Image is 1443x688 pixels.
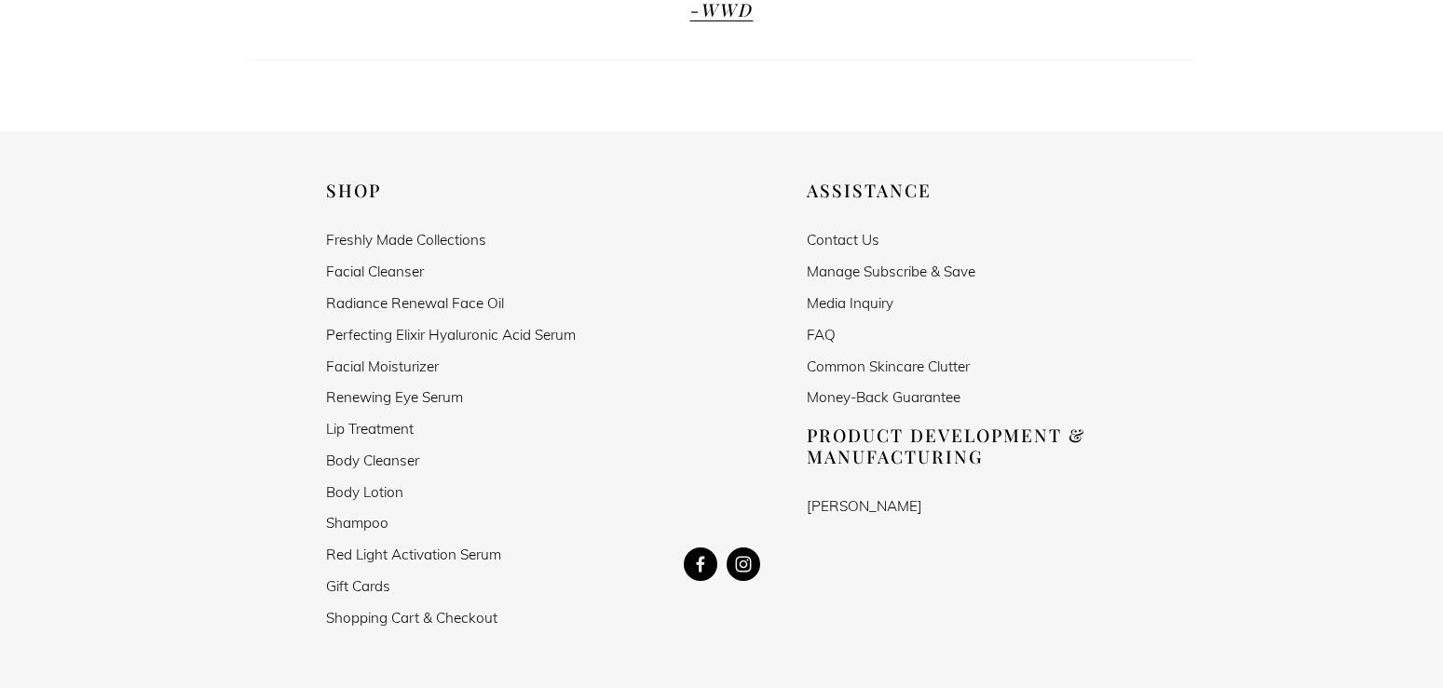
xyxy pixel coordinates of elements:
[326,389,463,405] a: Renewing Eye Serum
[326,327,576,343] a: Perfecting Elixir Hyaluronic Acid Serum
[326,421,414,437] a: Lip Treatment
[807,232,879,248] a: Contact Us
[326,263,424,279] a: Facial Cleanser
[641,639,803,665] iframe: fb:like Facebook Social Plugin
[326,180,636,201] h2: Shop
[807,498,922,514] a: [PERSON_NAME]
[326,358,439,374] a: Facial Moisturizer
[326,515,388,531] a: Shampoo
[727,547,760,581] a: Instagram
[807,389,960,405] a: Money-Back Guarantee
[326,295,504,311] a: Radiance Renewal Face Oil
[807,358,970,374] a: Common Skincare Clutter
[807,327,836,343] a: FAQ
[807,180,1117,201] h2: Assistance
[807,425,1117,466] h2: Product Development & Manufacturing
[326,610,497,626] a: Shopping Cart & Checkout
[326,232,486,248] a: Freshly Made Collections
[807,295,893,311] a: Media Inquiry
[684,547,717,581] a: Kevin Lesser
[807,263,975,279] a: Manage Subscribe & Save
[326,452,419,468] a: Body Cleanser
[326,484,403,500] a: Body Lotion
